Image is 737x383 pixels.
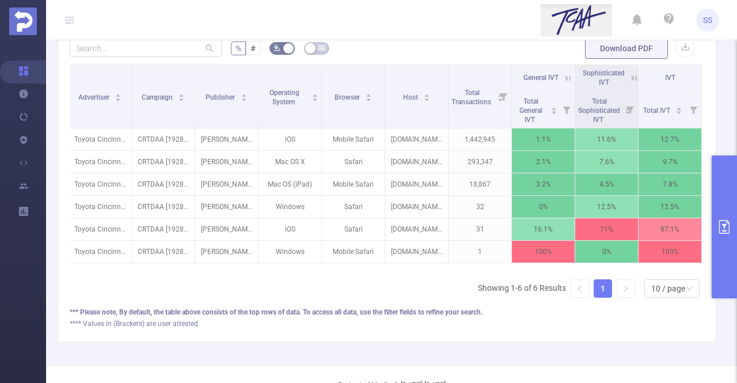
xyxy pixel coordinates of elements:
p: Toyota Cincinnati [4291] [69,173,131,195]
p: Mac OS X [259,151,321,173]
span: Total General IVT [519,97,542,124]
i: icon: caret-up [241,92,247,96]
div: Sort [423,92,430,99]
i: icon: caret-up [178,92,185,96]
p: [DOMAIN_NAME] [385,151,448,173]
p: Windows [259,241,321,263]
p: 9.7% [639,151,701,173]
p: Toyota Cincinnati [4291] [69,151,131,173]
p: iOS [259,218,321,240]
i: icon: caret-down [312,97,318,100]
span: Advertiser [78,93,111,101]
p: 3.2% [512,173,575,195]
p: Safari [322,218,385,240]
p: 0% [512,196,575,218]
p: Mobile Safari [322,241,385,263]
div: Sort [550,105,557,112]
p: [PERSON_NAME] Blue Book [8532] [195,173,258,195]
li: Showing 1-6 of 6 Results [478,279,566,298]
i: icon: caret-up [366,92,372,96]
i: icon: left [576,285,583,292]
p: 7.6% [575,151,638,173]
p: 71% [575,218,638,240]
i: icon: caret-down [676,109,682,113]
p: Toyota Cincinnati [4291] [69,128,131,150]
p: CRTDAA [192860] [132,151,195,173]
i: Filter menu [685,91,701,128]
p: 100% [639,241,701,263]
p: CRTDAA [192860] [132,173,195,195]
i: Filter menu [559,91,575,128]
p: 4.5% [575,173,638,195]
button: Download PDF [585,38,668,59]
p: CRTDAA [192860] [132,218,195,240]
i: Filter menu [495,65,511,128]
div: Sort [178,92,185,99]
p: 1.1% [512,128,575,150]
li: 1 [594,279,612,298]
span: Total Sophisticated IVT [578,97,620,124]
span: Total Transactions [451,89,493,106]
p: 12.5% [639,196,701,218]
i: icon: table [318,44,325,51]
p: 2.1% [512,151,575,173]
p: 87.1% [639,218,701,240]
span: Host [403,93,420,101]
p: Toyota Cincinnati [4291] [69,241,131,263]
span: Browser [335,93,362,101]
p: 16.1% [512,218,575,240]
div: **** Values in (Brackets) are user attested [70,318,704,329]
p: CRTDAA [192860] [132,196,195,218]
i: icon: caret-down [366,97,372,100]
p: [PERSON_NAME] Blue Book [8532] [195,196,258,218]
p: 12.5% [575,196,638,218]
i: icon: caret-up [312,92,318,96]
p: Mobile Safari [322,173,385,195]
p: Windows [259,196,321,218]
i: icon: caret-up [115,92,121,96]
p: Mac OS (iPad) [259,173,321,195]
span: Total IVT [643,107,672,115]
i: icon: caret-down [115,97,121,100]
li: Next Page [617,279,635,298]
p: [PERSON_NAME] Blue Book [8532] [195,241,258,263]
p: 293,347 [449,151,511,173]
p: [PERSON_NAME] Blue Book [8532] [195,128,258,150]
i: icon: caret-up [676,105,682,109]
input: Search... [70,39,222,57]
p: 0% [575,241,638,263]
p: [DOMAIN_NAME] [385,196,448,218]
p: 31 [449,218,511,240]
p: 100% [512,241,575,263]
div: Sort [115,92,121,99]
p: CRTDAA [192860] [132,128,195,150]
i: icon: caret-down [178,97,185,100]
span: SS [703,9,712,32]
div: Sort [241,92,248,99]
i: icon: caret-down [551,109,557,113]
span: % [235,44,241,53]
p: Safari [322,196,385,218]
p: 12.7% [639,128,701,150]
p: [DOMAIN_NAME] [385,173,448,195]
img: Protected Media [9,7,37,35]
i: Filter menu [622,91,638,128]
p: 32 [449,196,511,218]
li: Previous Page [571,279,589,298]
p: Safari [322,151,385,173]
p: 1 [449,241,511,263]
p: [PERSON_NAME] Blue Book [8532] [195,218,258,240]
div: Sort [675,105,682,112]
p: Toyota Cincinnati [4291] [69,218,131,240]
p: iOS [259,128,321,150]
p: 18,867 [449,173,511,195]
i: icon: caret-down [424,97,430,100]
span: Operating System [269,89,299,106]
span: IVT [665,74,675,82]
div: *** Please note, By default, the table above consists of the top rows of data. To access all data... [70,307,704,317]
p: Toyota Cincinnati [4291] [69,196,131,218]
div: 10 / page [651,280,685,297]
i: icon: bg-colors [273,44,280,51]
p: 7.8% [639,173,701,195]
span: General IVT [523,74,559,82]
